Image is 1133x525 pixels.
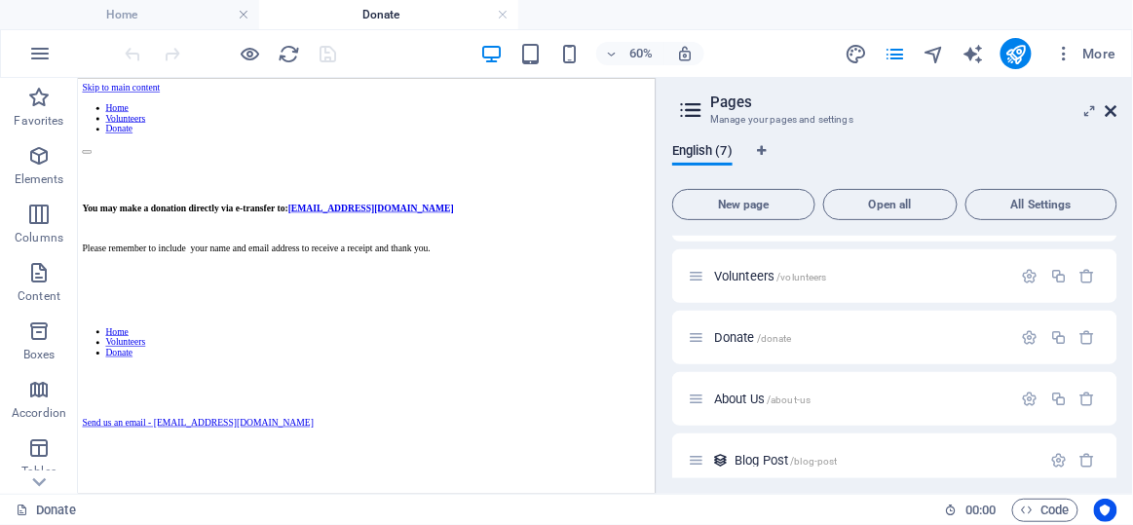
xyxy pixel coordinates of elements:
[884,42,907,65] button: pages
[823,189,958,220] button: Open all
[923,43,945,65] i: Navigator
[672,144,1117,181] div: Language Tabs
[681,199,807,210] span: New page
[1050,391,1067,407] div: Duplicate
[777,272,828,282] span: /volunteers
[1021,499,1070,522] span: Code
[1050,452,1067,469] div: Settings
[965,189,1117,220] button: All Settings
[625,42,657,65] h6: 60%
[15,171,64,187] p: Elements
[1001,38,1032,69] button: publish
[845,43,867,65] i: Design (Ctrl+Alt+Y)
[18,288,60,304] p: Content
[1079,268,1096,284] div: Remove
[676,45,694,62] i: On resize automatically adjust zoom level to fit chosen device.
[729,454,1040,467] div: Blog Post/blog-post
[979,503,982,517] span: :
[714,269,827,283] span: Click to open page
[962,43,984,65] i: AI Writer
[15,230,63,245] p: Columns
[259,4,518,25] h4: Donate
[962,42,985,65] button: text_generator
[8,8,137,24] a: Skip to main content
[1079,452,1096,469] div: Remove
[845,42,868,65] button: design
[710,111,1078,129] h3: Manage your pages and settings
[1022,329,1039,346] div: Settings
[832,199,949,210] span: Open all
[1094,499,1117,522] button: Usercentrics
[1004,43,1027,65] i: Publish
[923,42,946,65] button: navigator
[239,42,262,65] button: Click here to leave preview mode and continue editing
[712,452,729,469] div: This layout is used as a template for all items (e.g. a blog post) of this collection. The conten...
[1079,329,1096,346] div: Remove
[965,499,996,522] span: 00 00
[1079,391,1096,407] div: Remove
[16,499,76,522] a: Click to cancel selection. Double-click to open Pages
[278,42,301,65] button: reload
[12,405,66,421] p: Accordion
[714,392,811,406] span: Click to open page
[714,330,792,345] span: Donate
[791,456,838,467] span: /blog-post
[757,333,792,344] span: /donate
[1055,44,1116,63] span: More
[1047,38,1124,69] button: More
[23,347,56,362] p: Boxes
[710,94,1117,111] h2: Pages
[672,139,733,167] span: English (7)
[884,43,906,65] i: Pages (Ctrl+Alt+S)
[1022,268,1039,284] div: Settings
[279,43,301,65] i: Reload page
[596,42,665,65] button: 60%
[1050,268,1067,284] div: Duplicate
[708,270,1012,282] div: Volunteers/volunteers
[14,113,63,129] p: Favorites
[1012,499,1078,522] button: Code
[708,331,1012,344] div: Donate/donate
[767,394,811,405] span: /about-us
[708,393,1012,405] div: About Us/about-us
[974,199,1109,210] span: All Settings
[672,189,815,220] button: New page
[21,464,57,479] p: Tables
[945,499,997,522] h6: Session time
[1050,329,1067,346] div: Duplicate
[735,453,838,468] span: Click to open page
[1022,391,1039,407] div: Settings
